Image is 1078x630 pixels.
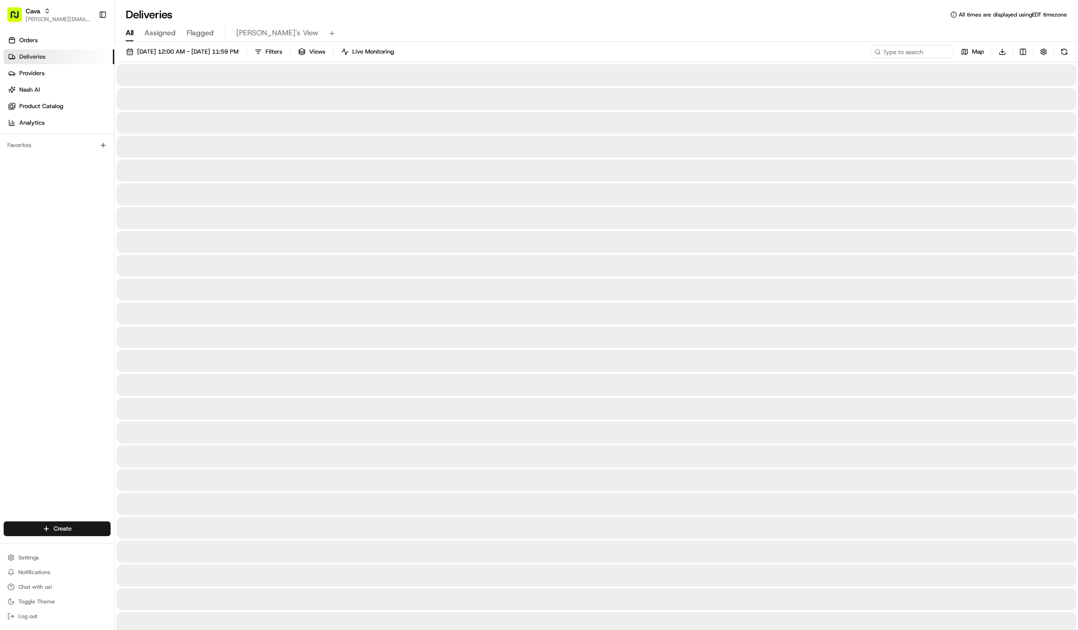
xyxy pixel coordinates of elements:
[54,525,72,533] span: Create
[19,36,38,44] span: Orders
[4,595,111,608] button: Toggle Theme
[137,48,239,56] span: [DATE] 12:00 AM - [DATE] 11:59 PM
[18,569,50,576] span: Notifications
[19,69,44,77] span: Providers
[352,48,394,56] span: Live Monitoring
[187,27,214,38] span: Flagged
[19,119,44,127] span: Analytics
[18,583,52,591] span: Chat with us!
[26,6,40,16] button: Cava
[4,99,114,114] a: Product Catalog
[4,4,95,26] button: Cava[PERSON_NAME][EMAIL_ADDRESS][DOMAIN_NAME]
[4,521,111,536] button: Create
[18,554,39,561] span: Settings
[18,613,37,620] span: Log out
[4,138,111,153] div: Favorites
[4,82,114,97] a: Nash AI
[19,53,45,61] span: Deliveries
[126,7,172,22] h1: Deliveries
[250,45,286,58] button: Filters
[19,86,40,94] span: Nash AI
[18,598,55,605] span: Toggle Theme
[4,581,111,593] button: Chat with us!
[337,45,398,58] button: Live Monitoring
[957,45,988,58] button: Map
[26,16,91,23] button: [PERSON_NAME][EMAIL_ADDRESS][DOMAIN_NAME]
[871,45,953,58] input: Type to search
[4,566,111,579] button: Notifications
[4,66,114,81] a: Providers
[4,610,111,623] button: Log out
[266,48,282,56] span: Filters
[144,27,176,38] span: Assigned
[4,115,114,130] a: Analytics
[309,48,325,56] span: Views
[4,551,111,564] button: Settings
[4,33,114,48] a: Orders
[122,45,243,58] button: [DATE] 12:00 AM - [DATE] 11:59 PM
[126,27,133,38] span: All
[236,27,318,38] span: [PERSON_NAME]'s View
[19,102,63,110] span: Product Catalog
[294,45,329,58] button: Views
[972,48,984,56] span: Map
[959,11,1067,18] span: All times are displayed using EDT timezone
[1058,45,1071,58] button: Refresh
[4,49,114,64] a: Deliveries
